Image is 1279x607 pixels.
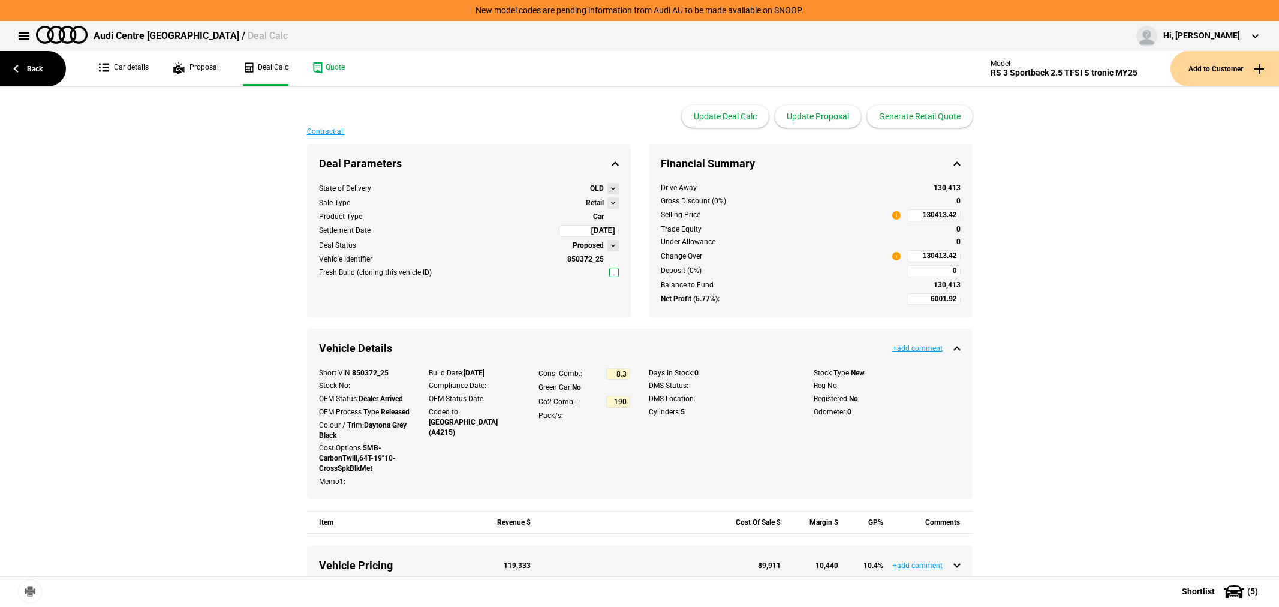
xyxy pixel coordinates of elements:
div: Selling Price [661,210,700,220]
div: OEM Status Date: [429,394,520,404]
strong: 850372_25 [352,369,389,377]
div: Compliance Date: [429,381,520,391]
div: Hi, [PERSON_NAME] [1163,30,1240,42]
input: 190 [606,396,630,408]
span: i [892,252,901,260]
div: Model [991,59,1137,68]
span: ( 5 ) [1247,587,1258,596]
strong: No [572,383,581,392]
div: Cylinders: [649,407,796,417]
div: Sale Type [319,198,350,208]
strong: Dealer Arrived [359,395,403,403]
button: Contract all [307,128,345,135]
div: Colour / Trim: [319,420,411,441]
span: Shortlist [1182,587,1215,596]
div: Fresh Build (cloning this vehicle ID) [319,268,432,278]
div: Item [319,512,473,534]
div: Balance to Fund [661,280,901,290]
div: Coded to: [429,407,520,437]
img: audi.png [36,26,88,44]
button: +add comment [893,562,943,569]
button: +add comment [893,345,943,352]
div: Cost Of Sale $ [729,512,781,534]
strong: New [851,369,865,377]
div: Margin $ [793,512,838,534]
strong: 850372_25 [567,255,604,263]
div: Under Allowance [661,237,901,247]
strong: [DATE] [464,369,484,377]
div: Comments [896,512,960,534]
strong: Proposed [573,241,604,251]
button: Shortlist(5) [1164,576,1279,606]
div: Deposit (0%) [661,266,901,276]
div: Trade Equity [661,224,901,235]
strong: Released [381,408,410,416]
button: Generate Retail Quote [867,105,973,128]
button: Update Proposal [775,105,861,128]
div: OEM Status: [319,394,411,404]
div: Stock No: [319,381,411,391]
a: Quote [312,51,345,86]
a: Proposal [173,51,219,86]
div: Green Car: [538,383,630,393]
div: Vehicle Identifier [319,254,372,265]
strong: Daytona Grey Black [319,421,407,440]
strong: Car [593,212,604,221]
strong: Retail [586,198,604,208]
input: 6001.92 [907,293,961,305]
strong: 119,333 [504,561,531,570]
div: Product Type [319,212,362,222]
div: Drive Away [661,183,901,193]
div: GP% [851,512,884,534]
strong: 5 [681,408,685,416]
div: State of Delivery [319,184,371,194]
div: Cost Options: [319,443,411,473]
input: 130413.42 [907,250,961,262]
div: Deal Status [319,241,356,251]
input: 8.3 [606,368,630,380]
div: DMS Location: [649,394,796,404]
strong: 5MB-CarbonTwill,64T-19"10-CrossSpkBlkMet [319,444,396,473]
div: OEM Process Type: [319,407,411,417]
div: Registered: [814,394,961,404]
div: Cons. Comb.: [538,369,582,379]
div: Memo1: [319,477,411,487]
strong: 89,911 [758,561,781,570]
strong: 0 [956,197,961,205]
strong: 0 [956,238,961,246]
div: 10.4 % [851,561,884,571]
div: RS 3 Sportback 2.5 TFSI S tronic MY25 [991,68,1137,78]
input: 0 [907,265,961,277]
strong: 130,413 [934,281,961,289]
strong: 130,413 [934,184,961,192]
strong: [GEOGRAPHIC_DATA] (A4215) [429,418,498,437]
div: Audi Centre [GEOGRAPHIC_DATA] / [94,29,288,43]
div: Change Over [661,251,702,262]
div: Financial Summary [649,144,973,183]
div: Days In Stock: [649,368,796,378]
button: Update Deal Calc [682,105,769,128]
div: Revenue $ [486,512,531,534]
div: DMS Status: [649,381,796,391]
input: 25/09/2025 [559,225,619,237]
button: Add to Customer [1170,51,1279,86]
div: Vehicle Details [307,329,973,368]
a: Car details [99,51,149,86]
strong: 10,440 [815,561,838,570]
a: Deal Calc [243,51,288,86]
strong: QLD [590,184,604,194]
span: Deal Calc [248,30,288,41]
span: i [892,211,901,220]
div: Vehicle Pricing [319,558,473,573]
strong: 0 [847,408,851,416]
div: Stock Type: [814,368,961,378]
strong: 0 [956,225,961,233]
div: Reg No: [814,381,961,391]
strong: 0 [694,369,699,377]
strong: Net Profit (5.77%): [661,294,720,304]
div: Deal Parameters [307,144,631,183]
div: Pack/s: [538,411,630,421]
div: Build Date: [429,368,520,378]
div: Gross Discount (0%) [661,196,901,206]
div: Short VIN: [319,368,411,378]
